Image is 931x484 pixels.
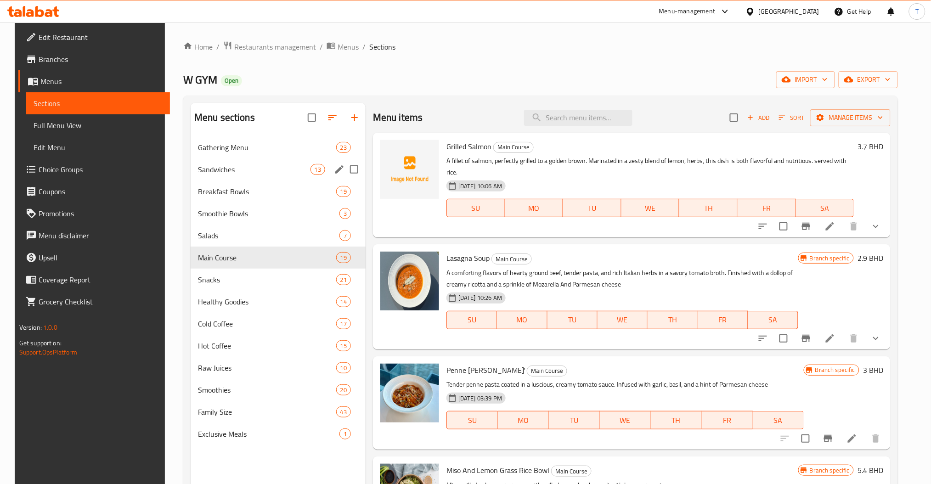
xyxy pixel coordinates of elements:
span: [DATE] 03:39 PM [455,394,506,403]
button: FR [738,199,796,217]
span: SA [756,414,800,427]
span: 7 [340,231,350,240]
img: Lasagna Soup [380,252,439,310]
button: delete [843,327,865,349]
span: 1.0.0 [43,321,57,333]
button: SA [796,199,854,217]
span: Main Course [494,142,533,152]
a: Coverage Report [18,269,170,291]
button: Add [744,111,773,125]
button: Sort [777,111,807,125]
span: WE [604,414,647,427]
span: Promotions [39,208,163,219]
span: Sections [369,41,395,52]
span: Smoothie Bowls [198,208,339,219]
button: show more [865,215,887,237]
span: Sections [34,98,163,109]
span: 19 [337,187,350,196]
span: [DATE] 10:06 AM [455,182,506,191]
span: SU [451,414,494,427]
div: Family Size [198,406,336,417]
span: TH [651,313,694,326]
span: Select to update [796,429,815,448]
span: Gathering Menu [198,142,336,153]
div: items [336,274,351,285]
span: Grocery Checklist [39,296,163,307]
span: Upsell [39,252,163,263]
span: Coupons [39,186,163,197]
span: Penne [PERSON_NAME]' [446,363,525,377]
svg: Show Choices [870,221,881,232]
p: A comforting flavors of hearty ground beef, tender pasta, and rich Italian herbs in a savory toma... [446,267,798,290]
h6: 3.7 BHD [858,140,883,153]
a: Menus [327,41,359,53]
span: 43 [337,408,350,416]
a: Grocery Checklist [18,291,170,313]
div: [GEOGRAPHIC_DATA] [759,6,819,17]
div: Smoothie Bowls3 [191,203,366,225]
div: items [336,296,351,307]
span: 10 [337,364,350,372]
span: Add item [744,111,773,125]
a: Sections [26,92,170,114]
span: FR [705,414,749,427]
button: sort-choices [752,327,774,349]
button: delete [843,215,865,237]
span: Full Menu View [34,120,163,131]
span: Add [746,113,771,123]
span: Select to update [774,217,793,236]
span: TU [567,202,618,215]
button: SU [446,199,505,217]
button: FR [698,311,748,329]
button: WE [598,311,648,329]
img: Penne Ala Rose' [380,364,439,422]
span: Choice Groups [39,164,163,175]
span: 15 [337,342,350,350]
div: items [336,318,351,329]
span: SU [451,313,493,326]
span: Menus [40,76,163,87]
button: SA [748,311,798,329]
button: Branch-specific-item [795,327,817,349]
span: SA [800,202,851,215]
h2: Menu items [373,111,423,124]
span: Restaurants management [234,41,316,52]
div: items [336,252,351,263]
span: import [784,74,828,85]
div: Family Size43 [191,401,366,423]
svg: Show Choices [870,333,881,344]
span: 21 [337,276,350,284]
h6: 2.9 BHD [858,252,883,265]
span: TH [655,414,698,427]
img: Grilled Salmon [380,140,439,199]
span: Snacks [198,274,336,285]
span: Healthy Goodies [198,296,336,307]
span: Exclusive Meals [198,428,339,439]
a: Edit Restaurant [18,26,170,48]
span: FR [741,202,792,215]
h6: 3 BHD [863,364,883,377]
h6: 5.4 BHD [858,464,883,477]
div: Gathering Menu23 [191,136,366,158]
button: TH [651,411,702,429]
button: SU [446,411,498,429]
a: Edit menu item [846,433,858,444]
div: items [339,230,351,241]
a: Edit menu item [824,221,835,232]
div: items [336,406,351,417]
div: Salads [198,230,339,241]
a: Support.OpsPlatform [19,346,78,358]
span: Get support on: [19,337,62,349]
h2: Menu sections [194,111,255,124]
button: show more [865,327,887,349]
button: sort-choices [752,215,774,237]
button: Add section [344,107,366,129]
div: Exclusive Meals1 [191,423,366,445]
span: MO [502,414,545,427]
span: Main Course [552,466,591,477]
li: / [216,41,220,52]
span: Main Course [198,252,336,263]
span: Select to update [774,329,793,348]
